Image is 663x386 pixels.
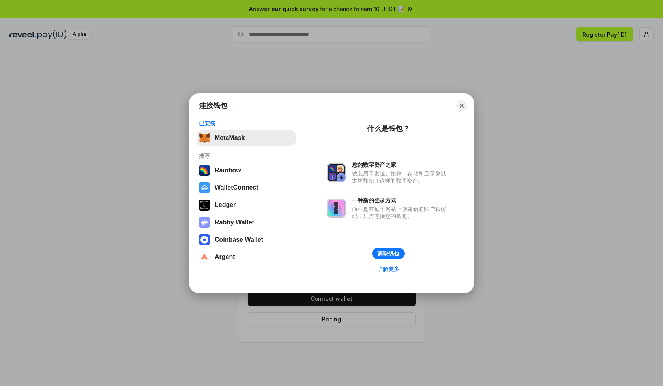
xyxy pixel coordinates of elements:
[215,184,258,191] div: WalletConnect
[199,165,210,176] img: svg+xml,%3Csvg%20width%3D%22120%22%20height%3D%22120%22%20viewBox%3D%220%200%20120%20120%22%20fil...
[215,167,241,174] div: Rainbow
[197,197,296,213] button: Ledger
[352,170,450,184] div: 钱包用于发送、接收、存储和显示像以太坊和NFT这样的数字资产。
[215,236,263,243] div: Coinbase Wallet
[215,219,254,226] div: Rabby Wallet
[456,100,467,111] button: Close
[199,120,293,127] div: 已安装
[199,132,210,144] img: svg+xml,%3Csvg%20fill%3D%22none%22%20height%3D%2233%22%20viewBox%3D%220%200%2035%2033%22%20width%...
[199,252,210,263] img: svg+xml,%3Csvg%20width%3D%2228%22%20height%3D%2228%22%20viewBox%3D%220%200%2028%2028%22%20fill%3D...
[215,201,236,209] div: Ledger
[197,214,296,230] button: Rabby Wallet
[327,163,346,182] img: svg+xml,%3Csvg%20xmlns%3D%22http%3A%2F%2Fwww.w3.org%2F2000%2Fsvg%22%20fill%3D%22none%22%20viewBox...
[197,232,296,248] button: Coinbase Wallet
[199,234,210,245] img: svg+xml,%3Csvg%20width%3D%2228%22%20height%3D%2228%22%20viewBox%3D%220%200%2028%2028%22%20fill%3D...
[197,162,296,178] button: Rainbow
[199,200,210,211] img: svg+xml,%3Csvg%20xmlns%3D%22http%3A%2F%2Fwww.w3.org%2F2000%2Fsvg%22%20width%3D%2228%22%20height%3...
[197,180,296,196] button: WalletConnect
[352,161,450,168] div: 您的数字资产之家
[327,199,346,218] img: svg+xml,%3Csvg%20xmlns%3D%22http%3A%2F%2Fwww.w3.org%2F2000%2Fsvg%22%20fill%3D%22none%22%20viewBox...
[373,264,404,274] a: 了解更多
[377,250,399,257] div: 获取钱包
[199,182,210,193] img: svg+xml,%3Csvg%20width%3D%2228%22%20height%3D%2228%22%20viewBox%3D%220%200%2028%2028%22%20fill%3D...
[215,134,245,142] div: MetaMask
[199,217,210,228] img: svg+xml,%3Csvg%20xmlns%3D%22http%3A%2F%2Fwww.w3.org%2F2000%2Fsvg%22%20fill%3D%22none%22%20viewBox...
[197,130,296,146] button: MetaMask
[372,248,405,259] button: 获取钱包
[377,265,399,272] div: 了解更多
[352,205,450,220] div: 而不是在每个网站上创建新的账户和密码，只需连接您的钱包。
[199,152,293,159] div: 推荐
[197,249,296,265] button: Argent
[367,124,410,133] div: 什么是钱包？
[352,197,450,204] div: 一种新的登录方式
[199,101,227,110] h1: 连接钱包
[215,254,235,261] div: Argent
